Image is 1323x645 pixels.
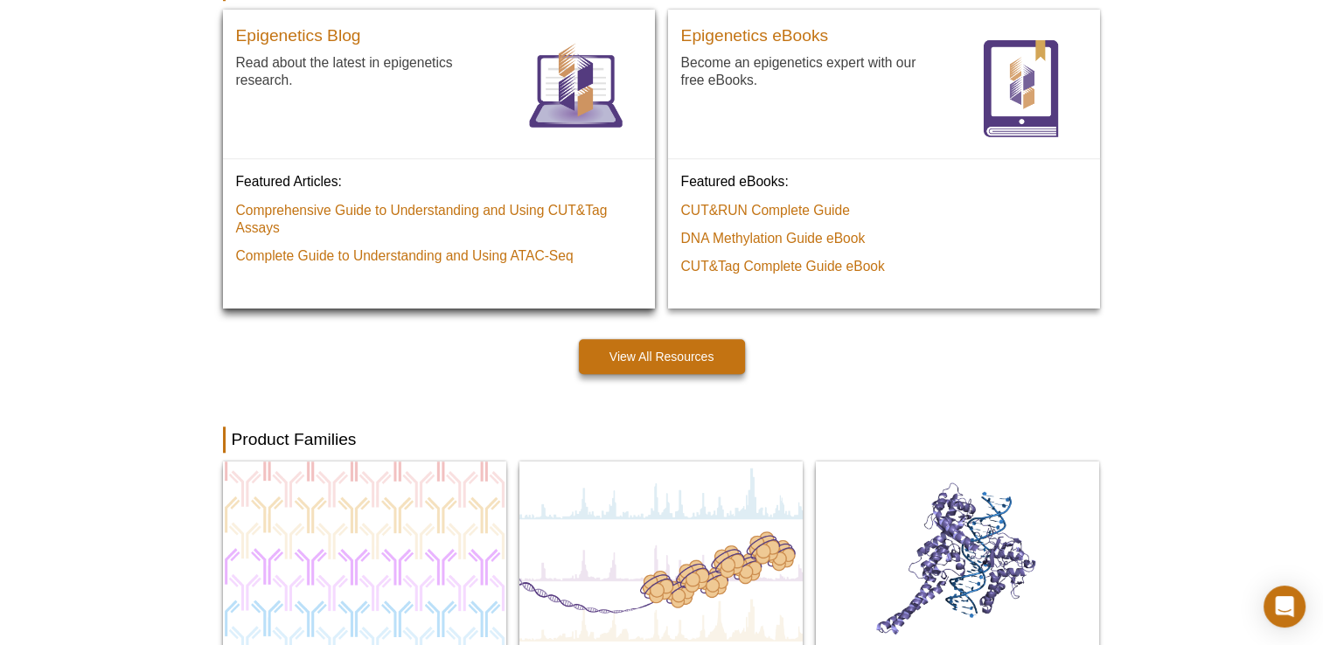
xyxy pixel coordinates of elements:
[511,23,642,154] img: Blog
[223,427,1101,453] h2: Product Families
[956,23,1087,158] a: eBooks
[579,339,745,374] a: View All Resources
[511,23,642,158] a: Blog
[1264,586,1306,628] div: Open Intercom Messenger
[956,23,1087,154] img: eBooks
[236,202,622,237] a: Comprehensive Guide to Understanding and Using CUT&Tag Assays
[681,258,885,275] a: CUT&Tag Complete Guide eBook
[236,247,574,265] a: Complete Guide to Understanding and Using ATAC‑Seq
[236,27,361,45] h3: Epigenetics Blog
[681,27,829,45] h3: Epigenetics eBooks
[236,23,361,53] a: Epigenetics Blog
[681,172,1087,191] p: Featured eBooks:
[236,53,498,89] p: Read about the latest in epigenetics research.
[681,230,866,247] a: DNA Methylation Guide eBook
[681,53,943,89] p: Become an epigenetics expert with our free eBooks.
[236,172,642,191] p: Featured Articles:
[681,23,829,53] a: Epigenetics eBooks
[681,202,850,219] a: CUT&RUN Complete Guide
